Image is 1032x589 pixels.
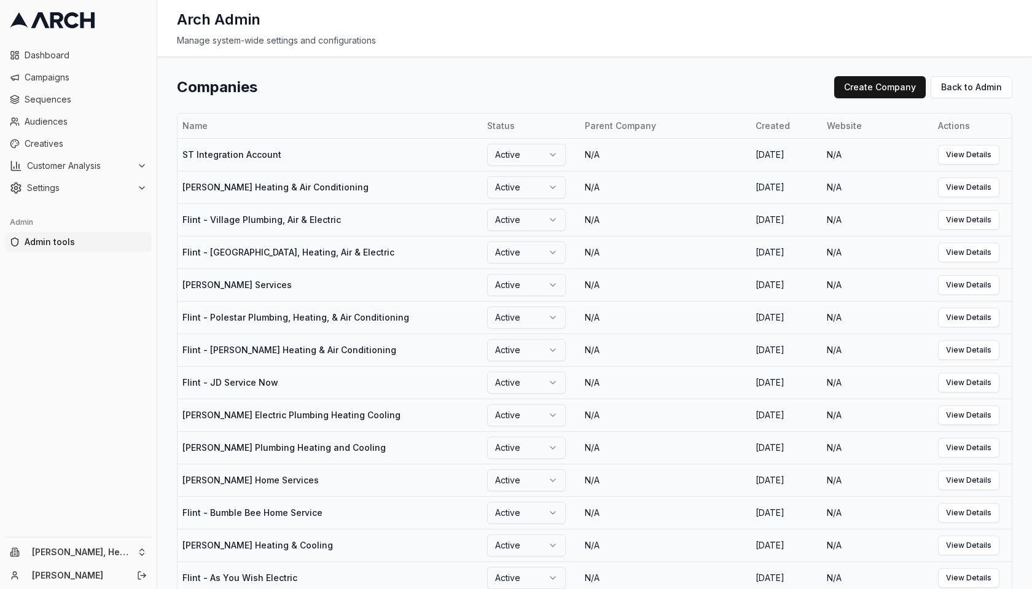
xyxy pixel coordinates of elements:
a: View Details [938,308,999,327]
td: N/A [580,268,751,301]
td: Flint - Polestar Plumbing, Heating, & Air Conditioning [178,301,482,334]
td: N/A [580,171,751,203]
td: N/A [822,203,933,236]
a: View Details [938,177,999,197]
td: N/A [822,464,933,496]
div: Admin [5,213,152,232]
span: Customer Analysis [27,160,132,172]
a: View Details [938,470,999,490]
td: N/A [580,496,751,529]
span: Settings [27,182,132,194]
td: N/A [822,171,933,203]
a: Back to Admin [931,76,1012,98]
td: ST Integration Account [178,138,482,171]
td: N/A [822,334,933,366]
span: Creatives [25,138,147,150]
a: View Details [938,145,999,165]
button: Settings [5,178,152,198]
span: [PERSON_NAME], Heating, Cooling and Drains [32,547,132,558]
a: [PERSON_NAME] [32,569,123,582]
td: N/A [822,236,933,268]
td: N/A [822,301,933,334]
td: Flint - [PERSON_NAME] Heating & Air Conditioning [178,334,482,366]
td: N/A [580,301,751,334]
a: View Details [938,210,999,230]
h1: Arch Admin [177,10,260,29]
td: [DATE] [751,236,822,268]
td: N/A [580,334,751,366]
td: N/A [822,529,933,561]
td: N/A [822,431,933,464]
span: Campaigns [25,71,147,84]
a: Sequences [5,90,152,109]
button: [PERSON_NAME], Heating, Cooling and Drains [5,542,152,562]
th: Status [482,114,580,138]
td: [PERSON_NAME] Electric Plumbing Heating Cooling [178,399,482,431]
button: Customer Analysis [5,156,152,176]
th: Name [178,114,482,138]
td: N/A [580,399,751,431]
span: Audiences [25,115,147,128]
a: Audiences [5,112,152,131]
td: [DATE] [751,301,822,334]
td: [DATE] [751,399,822,431]
td: [PERSON_NAME] Plumbing Heating and Cooling [178,431,482,464]
button: Create Company [834,76,926,98]
a: Admin tools [5,232,152,252]
a: View Details [938,373,999,392]
td: N/A [822,268,933,301]
a: Creatives [5,134,152,154]
span: Dashboard [25,49,147,61]
th: Actions [933,114,1012,138]
td: [DATE] [751,431,822,464]
td: Flint - Village Plumbing, Air & Electric [178,203,482,236]
td: [PERSON_NAME] Home Services [178,464,482,496]
td: Flint - Bumble Bee Home Service [178,496,482,529]
a: Campaigns [5,68,152,87]
a: View Details [938,243,999,262]
td: Flint - [GEOGRAPHIC_DATA], Heating, Air & Electric [178,236,482,268]
h1: Companies [177,77,257,97]
th: Website [822,114,933,138]
td: Flint - JD Service Now [178,366,482,399]
a: View Details [938,503,999,523]
a: View Details [938,568,999,588]
td: N/A [822,399,933,431]
td: [DATE] [751,529,822,561]
td: N/A [822,138,933,171]
td: [DATE] [751,464,822,496]
td: [DATE] [751,268,822,301]
a: View Details [938,405,999,425]
span: Sequences [25,93,147,106]
td: N/A [580,464,751,496]
td: [DATE] [751,334,822,366]
th: Parent Company [580,114,751,138]
td: [DATE] [751,366,822,399]
td: N/A [822,366,933,399]
td: N/A [580,138,751,171]
td: N/A [580,366,751,399]
a: View Details [938,536,999,555]
td: N/A [580,236,751,268]
button: Log out [133,567,150,584]
td: N/A [580,203,751,236]
td: [DATE] [751,138,822,171]
td: N/A [822,496,933,529]
td: N/A [580,431,751,464]
td: [DATE] [751,496,822,529]
a: View Details [938,340,999,360]
a: View Details [938,438,999,458]
td: [PERSON_NAME] Services [178,268,482,301]
td: [DATE] [751,171,822,203]
td: N/A [580,529,751,561]
td: [PERSON_NAME] Heating & Air Conditioning [178,171,482,203]
a: View Details [938,275,999,295]
td: [DATE] [751,203,822,236]
a: Dashboard [5,45,152,65]
th: Created [751,114,822,138]
div: Manage system-wide settings and configurations [177,34,1012,47]
span: Admin tools [25,236,147,248]
td: [PERSON_NAME] Heating & Cooling [178,529,482,561]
